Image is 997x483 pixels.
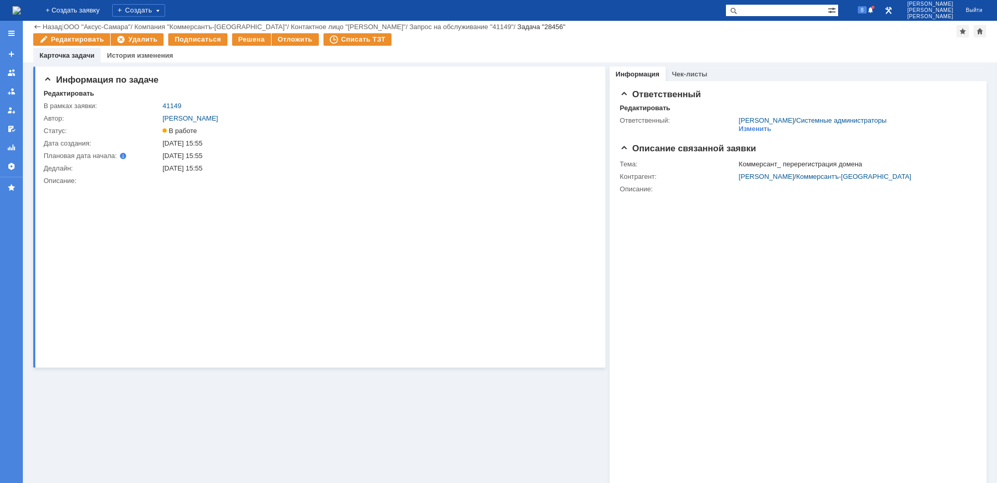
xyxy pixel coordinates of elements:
[739,173,971,181] div: /
[291,23,406,31] a: Контактное лицо "[PERSON_NAME]"
[739,116,794,124] a: [PERSON_NAME]
[739,173,794,180] a: [PERSON_NAME]
[163,152,589,160] div: [DATE] 15:55
[291,23,409,31] div: /
[44,177,591,185] div: Описание:
[3,64,20,81] a: Заявки на командах
[409,23,517,31] div: /
[974,25,986,37] div: Сделать домашней страницей
[163,127,197,135] span: В работе
[828,5,838,15] span: Расширенный поиск
[44,114,160,123] div: Автор:
[620,185,973,193] div: Описание:
[620,160,737,168] div: Тема:
[163,102,181,110] a: 41149
[44,102,160,110] div: В рамках заявки:
[163,114,218,122] a: [PERSON_NAME]
[907,1,953,7] span: [PERSON_NAME]
[44,75,158,85] span: Информация по задаче
[796,173,911,180] a: Коммерсантъ-[GEOGRAPHIC_DATA]
[107,51,173,59] a: История изменения
[3,46,20,62] a: Создать заявку
[739,125,772,133] div: Изменить
[3,158,20,175] a: Настройки
[620,116,737,125] div: Ответственный:
[44,152,148,160] div: Плановая дата начала:
[956,25,969,37] div: Добавить в избранное
[672,70,707,78] a: Чек-листы
[134,23,291,31] div: /
[616,70,659,78] a: Информация
[163,139,589,148] div: [DATE] 15:55
[517,23,565,31] div: Задача "28456"
[134,23,287,31] a: Компания "Коммерсантъ-[GEOGRAPHIC_DATA]"
[112,4,165,17] div: Создать
[620,173,737,181] div: Контрагент:
[3,102,20,119] a: Мои заявки
[62,22,63,30] div: |
[3,121,20,137] a: Мои согласования
[3,83,20,100] a: Заявки в моей ответственности
[39,51,95,59] a: Карточка задачи
[44,139,160,148] div: Дата создания:
[44,127,160,135] div: Статус:
[12,6,21,15] a: Перейти на домашнюю страницу
[882,4,895,17] a: Перейти в интерфейс администратора
[3,139,20,156] a: Отчеты
[739,116,887,125] div: /
[907,14,953,20] span: [PERSON_NAME]
[64,23,134,31] div: /
[739,160,971,168] div: Коммерсант_ перерегистрация домена
[409,23,514,31] a: Запрос на обслуживание "41149"
[44,164,160,173] div: Дедлайн:
[43,23,62,31] a: Назад
[44,89,94,98] div: Редактировать
[163,164,589,173] div: [DATE] 15:55
[620,104,670,112] div: Редактировать
[907,7,953,14] span: [PERSON_NAME]
[620,143,756,153] span: Описание связанной заявки
[620,89,701,99] span: Ответственный
[858,6,867,14] span: 8
[12,6,21,15] img: logo
[796,116,886,124] a: Системные администраторы
[64,23,131,31] a: ООО "Аксус-Самара"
